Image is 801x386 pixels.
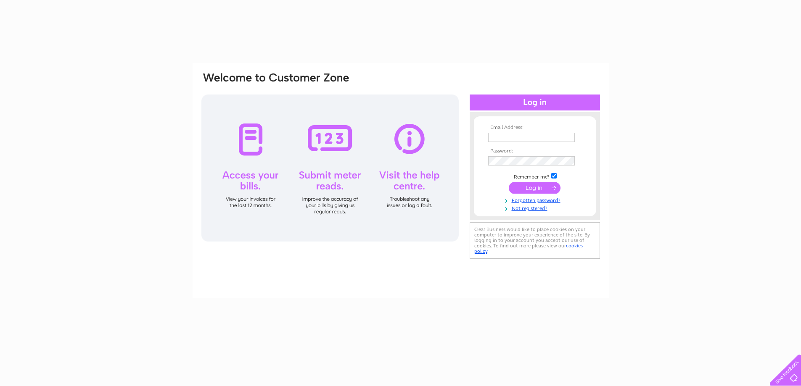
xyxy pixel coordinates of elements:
[486,148,584,154] th: Password:
[486,172,584,180] td: Remember me?
[470,222,600,259] div: Clear Business would like to place cookies on your computer to improve your experience of the sit...
[486,125,584,131] th: Email Address:
[474,243,583,254] a: cookies policy
[488,204,584,212] a: Not registered?
[488,196,584,204] a: Forgotten password?
[509,182,560,194] input: Submit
